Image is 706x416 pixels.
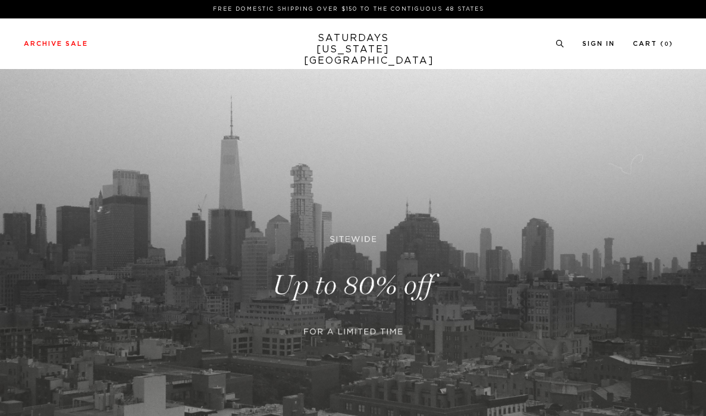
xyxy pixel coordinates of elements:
p: FREE DOMESTIC SHIPPING OVER $150 TO THE CONTIGUOUS 48 STATES [29,5,669,14]
small: 0 [664,42,669,47]
a: Archive Sale [24,40,88,47]
a: Cart (0) [633,40,673,47]
a: SATURDAYS[US_STATE][GEOGRAPHIC_DATA] [304,33,402,67]
a: Sign In [582,40,615,47]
